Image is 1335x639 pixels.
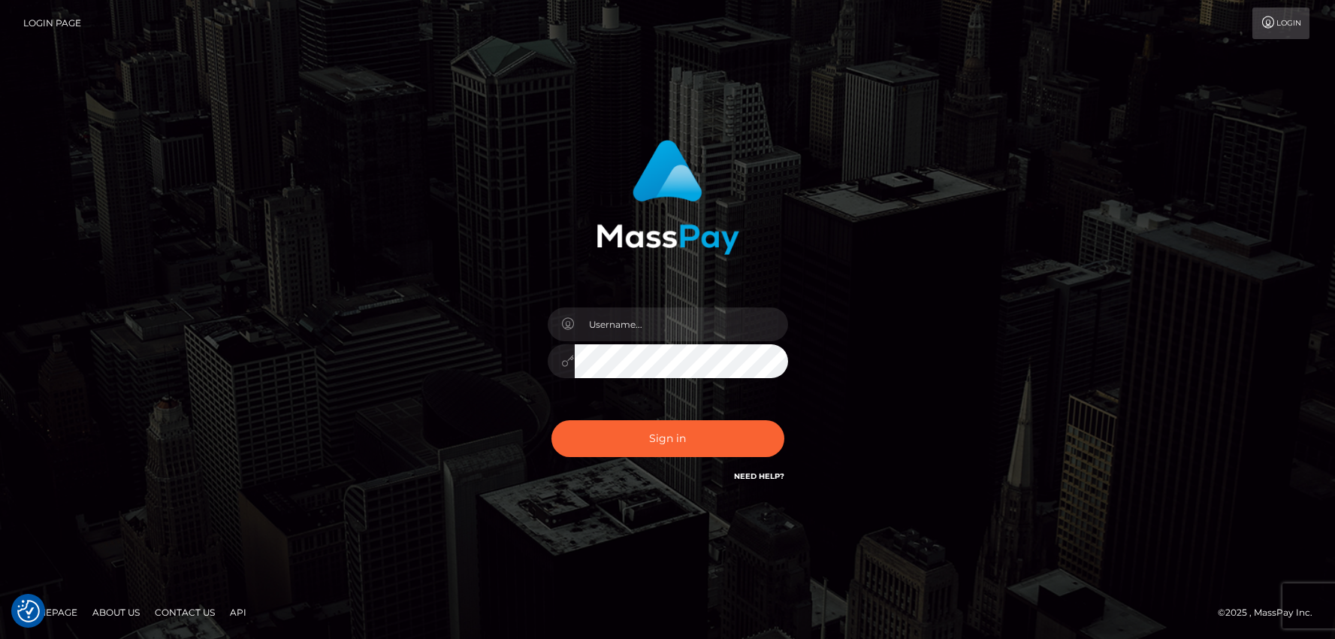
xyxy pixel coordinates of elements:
a: Login [1252,8,1309,39]
a: Contact Us [149,601,221,624]
a: About Us [86,601,146,624]
input: Username... [575,307,788,341]
button: Consent Preferences [17,600,40,622]
a: Need Help? [734,471,784,481]
button: Sign in [551,420,784,457]
a: Homepage [17,601,83,624]
a: Login Page [23,8,81,39]
a: API [224,601,252,624]
img: Revisit consent button [17,600,40,622]
img: MassPay Login [597,140,739,255]
div: © 2025 , MassPay Inc. [1218,604,1324,621]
